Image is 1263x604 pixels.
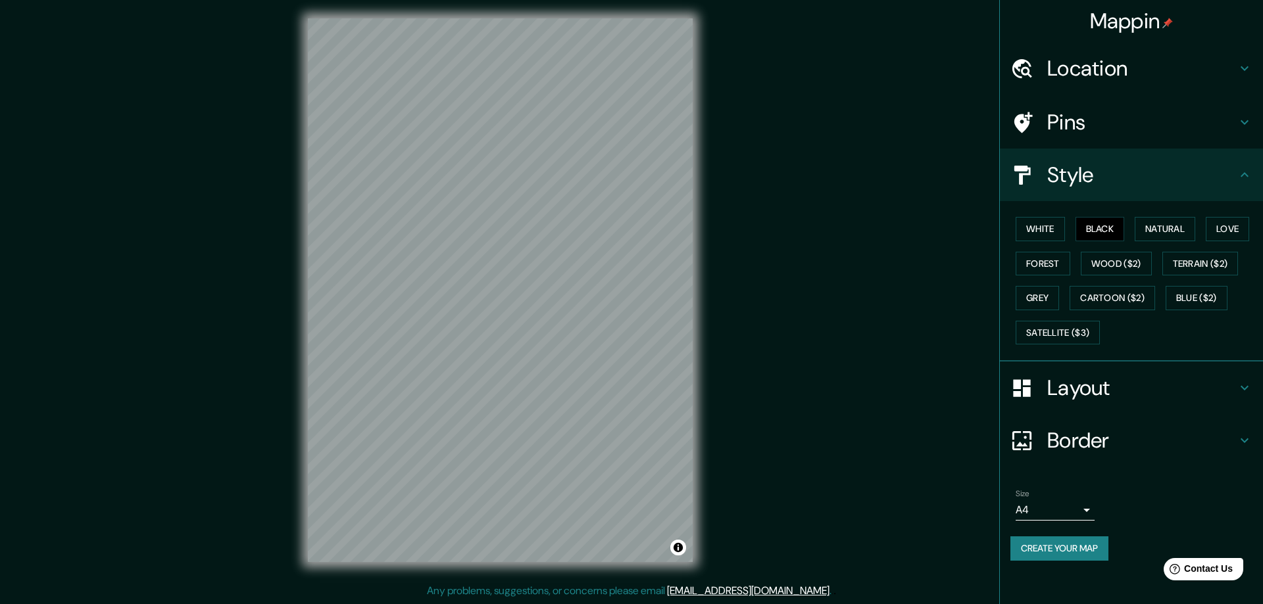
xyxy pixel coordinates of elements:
[1162,18,1173,28] img: pin-icon.png
[1166,286,1227,310] button: Blue ($2)
[1000,414,1263,467] div: Border
[831,583,833,599] div: .
[1016,321,1100,345] button: Satellite ($3)
[1016,252,1070,276] button: Forest
[1010,536,1108,561] button: Create your map
[308,18,693,562] canvas: Map
[1047,427,1237,453] h4: Border
[1016,217,1065,241] button: White
[427,583,831,599] p: Any problems, suggestions, or concerns please email .
[833,583,836,599] div: .
[1000,96,1263,149] div: Pins
[1000,149,1263,201] div: Style
[1016,499,1095,521] div: A4
[1090,8,1174,34] h4: Mappin
[1146,553,1249,590] iframe: Help widget launcher
[1206,217,1249,241] button: Love
[1016,286,1059,310] button: Grey
[1047,55,1237,81] h4: Location
[1047,375,1237,401] h4: Layout
[1070,286,1155,310] button: Cartoon ($2)
[670,540,686,555] button: Toggle attribution
[1047,162,1237,188] h4: Style
[1162,252,1239,276] button: Terrain ($2)
[667,584,830,597] a: [EMAIL_ADDRESS][DOMAIN_NAME]
[1135,217,1195,241] button: Natural
[1047,109,1237,135] h4: Pins
[1000,42,1263,95] div: Location
[1076,217,1125,241] button: Black
[1081,252,1152,276] button: Wood ($2)
[1016,488,1029,499] label: Size
[1000,361,1263,414] div: Layout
